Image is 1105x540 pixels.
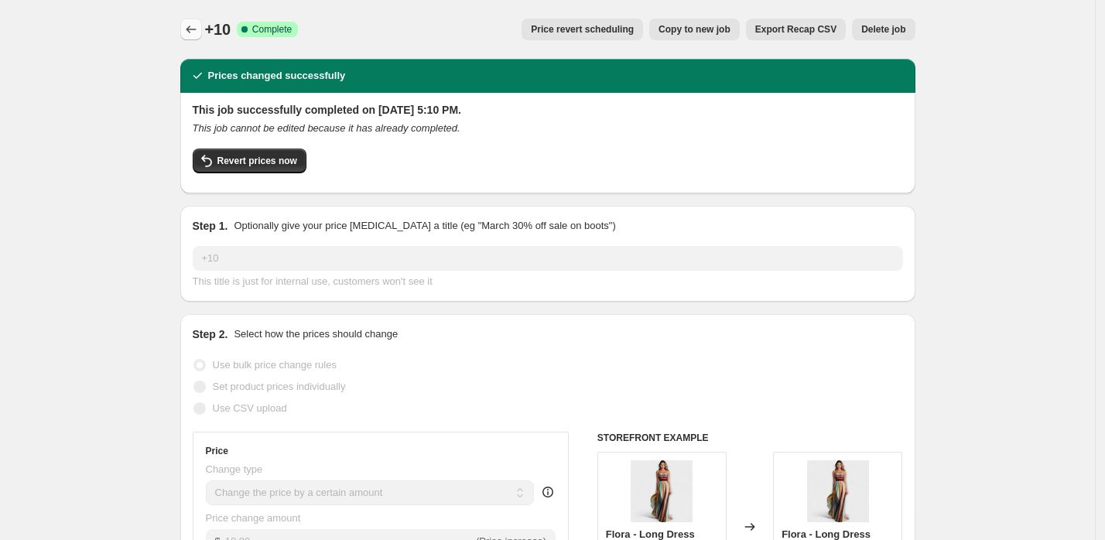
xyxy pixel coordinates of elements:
i: This job cannot be edited because it has already completed. [193,122,460,134]
span: Price change amount [206,512,301,524]
span: Change type [206,463,263,475]
h2: Step 1. [193,218,228,234]
button: Price change jobs [180,19,202,40]
span: Use bulk price change rules [213,359,337,371]
img: sunsetbreeze-1-Photoroom-Photoroom_80x.jpg [807,460,869,522]
h2: Prices changed successfully [208,68,346,84]
span: Delete job [861,23,905,36]
h2: Step 2. [193,326,228,342]
h6: STOREFRONT EXAMPLE [597,432,903,444]
h2: This job successfully completed on [DATE] 5:10 PM. [193,102,903,118]
span: Price revert scheduling [531,23,634,36]
h3: Price [206,445,228,457]
p: Select how the prices should change [234,326,398,342]
img: sunsetbreeze-1-Photoroom-Photoroom_80x.jpg [631,460,693,522]
span: Use CSV upload [213,402,287,414]
button: Copy to new job [649,19,740,40]
span: Copy to new job [659,23,730,36]
span: This title is just for internal use, customers won't see it [193,275,433,287]
span: Complete [252,23,292,36]
span: Export Recap CSV [755,23,836,36]
span: Revert prices now [217,155,297,167]
span: Set product prices individually [213,381,346,392]
button: Price revert scheduling [522,19,643,40]
button: Delete job [852,19,915,40]
div: help [540,484,556,500]
input: 30% off holiday sale [193,246,903,271]
button: Export Recap CSV [746,19,846,40]
span: +10 [205,21,231,38]
button: Revert prices now [193,149,306,173]
p: Optionally give your price [MEDICAL_DATA] a title (eg "March 30% off sale on boots") [234,218,615,234]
